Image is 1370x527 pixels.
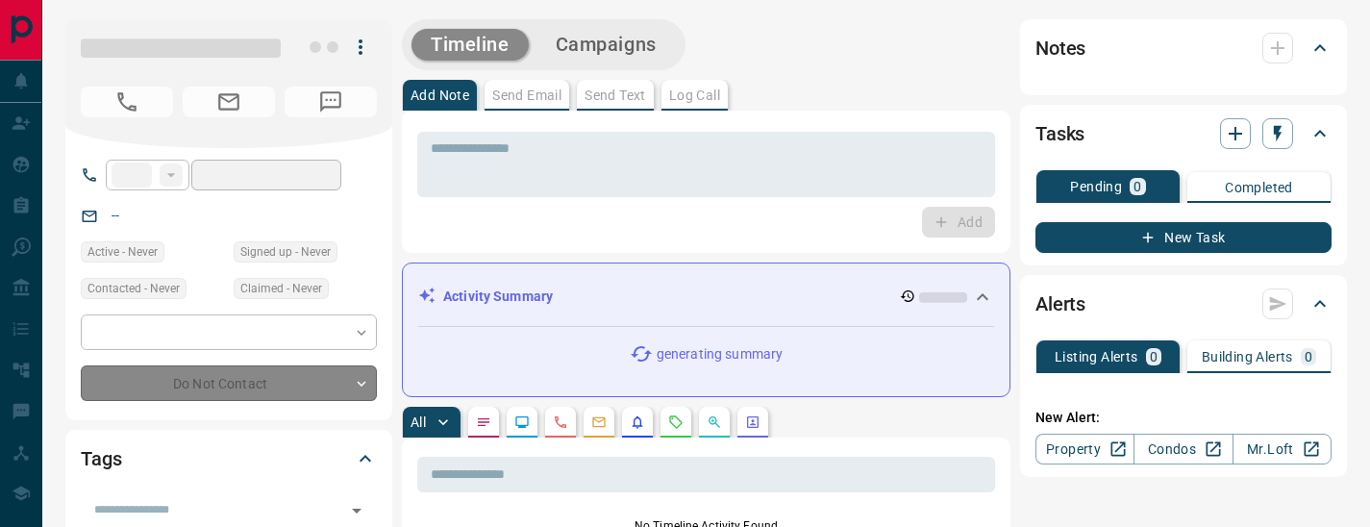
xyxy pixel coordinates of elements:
[411,29,529,61] button: Timeline
[591,414,607,430] svg: Emails
[411,415,426,429] p: All
[1070,180,1122,193] p: Pending
[1225,181,1293,194] p: Completed
[81,443,121,474] h2: Tags
[1133,434,1233,464] a: Condos
[1150,350,1158,364] p: 0
[1035,33,1085,63] h2: Notes
[87,279,180,298] span: Contacted - Never
[1035,408,1332,428] p: New Alert:
[1233,434,1332,464] a: Mr.Loft
[514,414,530,430] svg: Lead Browsing Activity
[183,87,275,117] span: No Email
[81,87,173,117] span: No Number
[1035,111,1332,157] div: Tasks
[476,414,491,430] svg: Notes
[418,279,994,314] div: Activity Summary
[240,242,331,262] span: Signed up - Never
[81,365,377,401] div: Do Not Contact
[1133,180,1141,193] p: 0
[1055,350,1138,364] p: Listing Alerts
[1202,350,1293,364] p: Building Alerts
[240,279,322,298] span: Claimed - Never
[87,242,158,262] span: Active - Never
[411,88,469,102] p: Add Note
[1035,289,1085,319] h2: Alerts
[553,414,568,430] svg: Calls
[343,497,370,524] button: Open
[657,344,783,364] p: generating summary
[112,208,119,223] a: --
[1035,118,1084,149] h2: Tasks
[1035,222,1332,253] button: New Task
[745,414,760,430] svg: Agent Actions
[668,414,684,430] svg: Requests
[630,414,645,430] svg: Listing Alerts
[1035,25,1332,71] div: Notes
[1035,281,1332,327] div: Alerts
[707,414,722,430] svg: Opportunities
[285,87,377,117] span: No Number
[1035,434,1134,464] a: Property
[81,436,377,482] div: Tags
[536,29,676,61] button: Campaigns
[1305,350,1312,364] p: 0
[443,287,553,307] p: Activity Summary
